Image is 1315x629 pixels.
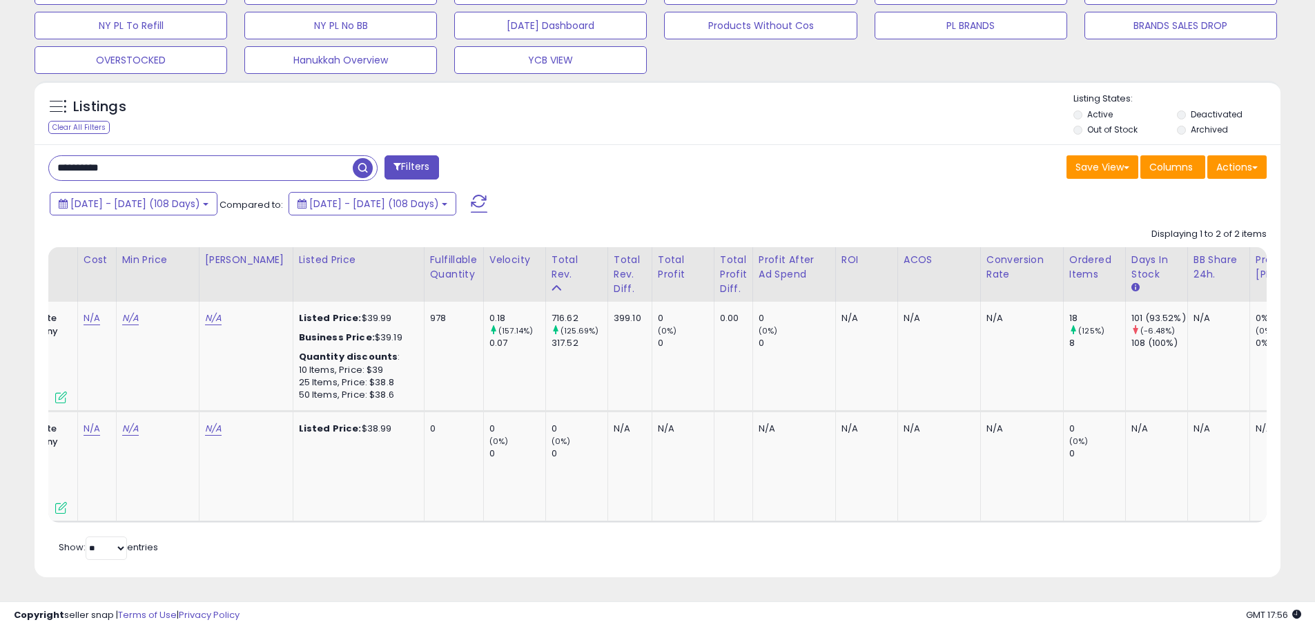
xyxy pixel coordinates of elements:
[1087,124,1138,135] label: Out of Stock
[986,312,1053,325] div: N/A
[1131,337,1187,349] div: 108 (100%)
[759,312,835,325] div: 0
[430,423,473,435] div: 0
[1069,423,1125,435] div: 0
[59,541,158,554] span: Show: entries
[14,609,240,622] div: seller snap | |
[179,608,240,621] a: Privacy Policy
[205,253,287,267] div: [PERSON_NAME]
[664,12,857,39] button: Products Without Cos
[84,311,100,325] a: N/A
[1131,282,1140,294] small: Days In Stock.
[552,423,607,435] div: 0
[14,608,64,621] strong: Copyright
[1069,436,1089,447] small: (0%)
[299,423,413,435] div: $38.99
[489,447,545,460] div: 0
[759,253,830,282] div: Profit After Ad Spend
[1066,155,1138,179] button: Save View
[561,325,598,336] small: (125.69%)
[552,253,602,282] div: Total Rev.
[70,197,200,211] span: [DATE] - [DATE] (108 Days)
[1149,160,1193,174] span: Columns
[1073,93,1280,106] p: Listing States:
[289,192,456,215] button: [DATE] - [DATE] (108 Days)
[35,12,227,39] button: NY PL To Refill
[1131,312,1187,325] div: 101 (93.52%)
[299,331,375,344] b: Business Price:
[244,12,437,39] button: NY PL No BB
[299,253,418,267] div: Listed Price
[1078,325,1104,336] small: (125%)
[489,436,509,447] small: (0%)
[841,312,887,325] div: N/A
[299,389,413,401] div: 50 Items, Price: $38.6
[658,253,708,282] div: Total Profit
[299,376,413,389] div: 25 Items, Price: $38.8
[430,312,473,325] div: 978
[489,253,540,267] div: Velocity
[309,197,439,211] span: [DATE] - [DATE] (108 Days)
[299,350,398,363] b: Quantity discounts
[875,12,1067,39] button: PL BRANDS
[759,325,778,336] small: (0%)
[658,312,714,325] div: 0
[720,253,747,296] div: Total Profit Diff.
[84,253,110,267] div: Cost
[759,337,835,349] div: 0
[1084,12,1277,39] button: BRANDS SALES DROP
[904,312,970,325] div: N/A
[904,253,975,267] div: ACOS
[1194,423,1239,435] div: N/A
[614,312,641,325] div: 399.10
[73,97,126,117] h5: Listings
[299,331,413,344] div: $39.19
[658,325,677,336] small: (0%)
[205,311,222,325] a: N/A
[1069,447,1125,460] div: 0
[759,423,825,435] div: N/A
[1069,253,1120,282] div: Ordered Items
[50,192,217,215] button: [DATE] - [DATE] (108 Days)
[122,311,139,325] a: N/A
[122,422,139,436] a: N/A
[48,121,110,134] div: Clear All Filters
[299,422,362,435] b: Listed Price:
[904,423,970,435] div: N/A
[1191,124,1228,135] label: Archived
[1246,608,1301,621] span: 2025-09-16 17:56 GMT
[1151,228,1267,241] div: Displaying 1 to 2 of 2 items
[1131,253,1182,282] div: Days In Stock
[35,46,227,74] button: OVERSTOCKED
[1207,155,1267,179] button: Actions
[384,155,438,180] button: Filters
[84,422,100,436] a: N/A
[454,46,647,74] button: YCB VIEW
[658,337,714,349] div: 0
[552,447,607,460] div: 0
[552,436,571,447] small: (0%)
[1191,108,1243,120] label: Deactivated
[1069,312,1125,325] div: 18
[454,12,647,39] button: [DATE] Dashboard
[118,608,177,621] a: Terms of Use
[1194,312,1239,325] div: N/A
[841,423,887,435] div: N/A
[986,423,1053,435] div: N/A
[489,423,545,435] div: 0
[614,423,641,435] div: N/A
[122,253,193,267] div: Min Price
[299,351,413,363] div: :
[658,423,703,435] div: N/A
[430,253,478,282] div: Fulfillable Quantity
[299,364,413,376] div: 10 Items, Price: $39
[1087,108,1113,120] label: Active
[986,253,1058,282] div: Conversion Rate
[720,312,742,325] div: 0.00
[552,337,607,349] div: 317.52
[489,337,545,349] div: 0.07
[1140,155,1205,179] button: Columns
[1194,253,1244,282] div: BB Share 24h.
[841,253,892,267] div: ROI
[1069,337,1125,349] div: 8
